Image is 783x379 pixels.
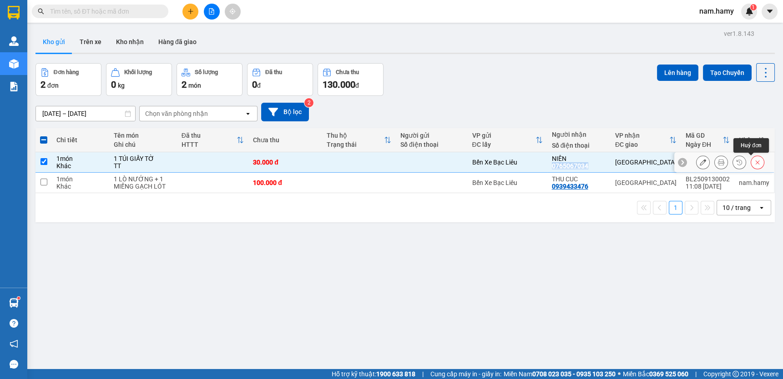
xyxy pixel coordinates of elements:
span: 0 [111,79,116,90]
span: file-add [208,8,215,15]
div: BL2509130002 [686,175,730,183]
svg: open [244,110,252,117]
div: NIÊN [552,155,606,162]
div: Người nhận [552,131,606,138]
div: ĐC lấy [472,141,535,148]
b: GỬI : Bến Xe Bạc Liêu [4,57,126,72]
span: copyright [732,371,739,377]
span: 0 [252,79,257,90]
div: 100.000 đ [253,179,318,186]
div: 1 LÒ NƯỚNG + 1 MIẾNG GẠCH LÓT [114,175,172,190]
div: 30.000 đ [253,159,318,166]
strong: 1900 633 818 [376,370,415,378]
button: Trên xe [72,31,109,53]
th: Toggle SortBy [177,128,248,152]
div: Đã thu [182,132,237,139]
span: ⚪️ [618,372,621,376]
div: 11:08 [DATE] [686,183,730,190]
div: Thu hộ [327,132,384,139]
div: Khác [56,162,105,170]
span: đơn [47,82,59,89]
div: 1 món [56,155,105,162]
div: TT [114,162,172,170]
div: ver 1.8.143 [724,29,754,39]
span: kg [118,82,125,89]
sup: 2 [304,98,313,107]
div: Ghi chú [114,141,172,148]
div: Khối lượng [124,69,152,75]
img: warehouse-icon [9,59,19,69]
span: caret-down [766,7,774,15]
div: Bến Xe Bạc Liêu [472,159,542,166]
div: THU CUC [552,175,606,183]
button: aim [225,4,241,20]
span: 130.000 [323,79,355,90]
button: Đơn hàng2đơn [35,63,101,96]
div: Chưa thu [336,69,359,75]
span: plus [187,8,194,15]
th: Toggle SortBy [467,128,547,152]
input: Tìm tên, số ĐT hoặc mã đơn [50,6,157,16]
div: Đơn hàng [54,69,79,75]
th: Toggle SortBy [681,128,734,152]
b: Nhà Xe Hà My [52,6,121,17]
button: Lên hàng [657,65,698,81]
span: phone [52,33,60,40]
div: VP gửi [472,132,535,139]
button: Số lượng2món [177,63,242,96]
strong: 0708 023 035 - 0935 103 250 [532,370,616,378]
div: nam.hamy [739,179,769,186]
img: warehouse-icon [9,36,19,46]
span: món [188,82,201,89]
div: ĐC giao [615,141,669,148]
th: Toggle SortBy [322,128,396,152]
img: solution-icon [9,82,19,91]
span: đ [257,82,261,89]
div: VP nhận [615,132,669,139]
div: Nhân viên [739,136,769,144]
div: Đã thu [265,69,282,75]
button: Kho gửi [35,31,72,53]
div: [GEOGRAPHIC_DATA] [615,159,677,166]
span: Miền Bắc [623,369,688,379]
span: Miền Nam [504,369,616,379]
button: 1 [669,201,682,214]
div: Số điện thoại [552,142,606,149]
button: file-add [204,4,220,20]
button: Chưa thu130.000đ [318,63,384,96]
span: đ [355,82,359,89]
div: 1 TÚI GIẤY TỜ [114,155,172,162]
button: Hàng đã giao [151,31,204,53]
sup: 1 [750,4,757,10]
div: Chọn văn phòng nhận [145,109,208,118]
div: Chi tiết [56,136,105,144]
li: 995 [PERSON_NAME] [4,20,173,31]
button: Đã thu0đ [247,63,313,96]
div: [GEOGRAPHIC_DATA] [615,179,677,186]
span: 1 [752,4,755,10]
div: Mã GD [686,132,722,139]
input: Select a date range. [36,106,135,121]
div: Số lượng [195,69,218,75]
div: Tên món [114,132,172,139]
div: Chưa thu [253,136,318,144]
img: icon-new-feature [745,7,753,15]
strong: 0369 525 060 [649,370,688,378]
span: nam.hamy [692,5,741,17]
span: | [695,369,697,379]
span: 2 [40,79,45,90]
button: caret-down [762,4,778,20]
span: aim [229,8,236,15]
button: Bộ lọc [261,103,309,121]
span: Cung cấp máy in - giấy in: [430,369,501,379]
span: environment [52,22,60,29]
div: 0765067034 [552,162,588,170]
svg: open [758,204,765,211]
div: Bến Xe Bạc Liêu [472,179,542,186]
div: 0939433476 [552,183,588,190]
button: Kho nhận [109,31,151,53]
span: Hỗ trợ kỹ thuật: [332,369,415,379]
span: message [10,360,18,369]
div: 1 món [56,175,105,183]
div: Huỷ đơn [733,138,769,153]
